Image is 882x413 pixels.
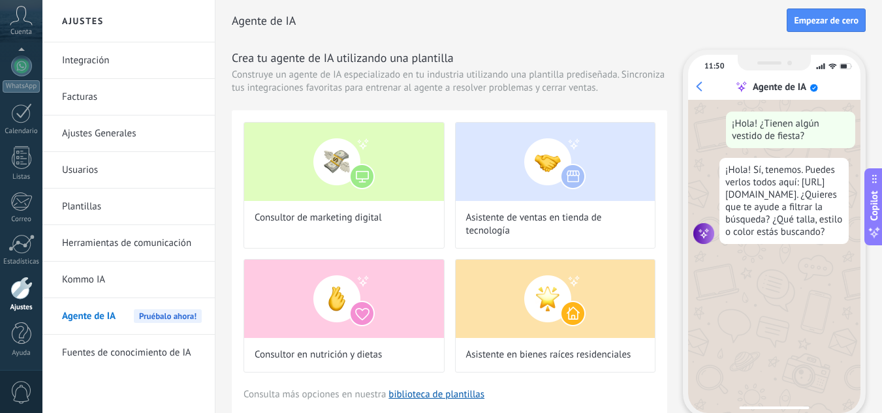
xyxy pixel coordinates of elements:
[244,260,444,338] img: Consultor en nutrición y dietas
[10,28,32,37] span: Cuenta
[62,262,202,298] a: Kommo IA
[62,298,202,335] a: Agente de IAPruébalo ahora!
[466,348,631,361] span: Asistente en bienes raíces residenciales
[255,211,382,224] span: Consultor de marketing digital
[62,298,116,335] span: Agente de IA
[62,335,202,371] a: Fuentes de conocimiento de IA
[42,262,215,298] li: Kommo IA
[3,258,40,266] div: Estadísticas
[3,215,40,224] div: Correo
[753,81,806,93] div: Agente de IA
[388,388,484,401] a: biblioteca de plantillas
[3,303,40,312] div: Ajustes
[62,115,202,152] a: Ajustes Generales
[719,158,849,244] div: ¡Hola! Sí, tenemos. Puedes verlos todos aquí: [URL][DOMAIN_NAME]. ¿Quieres que te ayude a filtrar...
[704,61,724,71] div: 11:50
[42,298,215,335] li: Agente de IA
[868,191,881,221] span: Copilot
[62,225,202,262] a: Herramientas de comunicación
[42,225,215,262] li: Herramientas de comunicación
[3,349,40,358] div: Ayuda
[3,173,40,181] div: Listas
[244,123,444,201] img: Consultor de marketing digital
[42,335,215,371] li: Fuentes de conocimiento de IA
[255,348,382,361] span: Consultor en nutrición y dietas
[456,260,655,338] img: Asistente en bienes raíces residenciales
[456,123,655,201] img: Asistente de ventas en tienda de tecnología
[726,112,855,148] div: ¡Hola! ¿Tienen algún vestido de fiesta?
[134,309,202,323] span: Pruébalo ahora!
[244,388,484,401] span: Consulta más opciones en nuestra
[693,223,714,244] img: agent icon
[42,152,215,189] li: Usuarios
[62,79,202,115] a: Facturas
[3,127,40,136] div: Calendario
[3,80,40,93] div: WhatsApp
[42,42,215,79] li: Integración
[794,16,858,25] span: Empezar de cero
[42,79,215,115] li: Facturas
[62,152,202,189] a: Usuarios
[232,69,667,95] span: Construye un agente de IA especializado en tu industria utilizando una plantilla prediseñada. Sin...
[787,8,866,32] button: Empezar de cero
[42,115,215,152] li: Ajustes Generales
[232,50,667,66] h3: Crea tu agente de IA utilizando una plantilla
[62,42,202,79] a: Integración
[62,189,202,225] a: Plantillas
[42,189,215,225] li: Plantillas
[466,211,645,237] span: Asistente de ventas en tienda de tecnología
[232,8,787,34] h2: Agente de IA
